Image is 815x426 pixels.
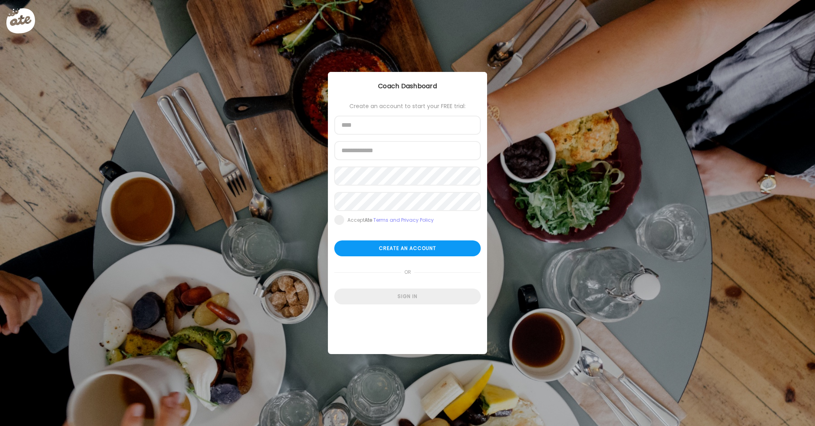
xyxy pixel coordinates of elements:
b: Ate [365,217,372,223]
a: Terms and Privacy Policy [373,217,434,223]
div: Create an account to start your FREE trial: [334,103,481,109]
div: Accept [347,217,434,223]
span: or [401,264,414,280]
div: Sign in [334,289,481,304]
div: Coach Dashboard [328,81,487,91]
div: Create an account [334,240,481,256]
